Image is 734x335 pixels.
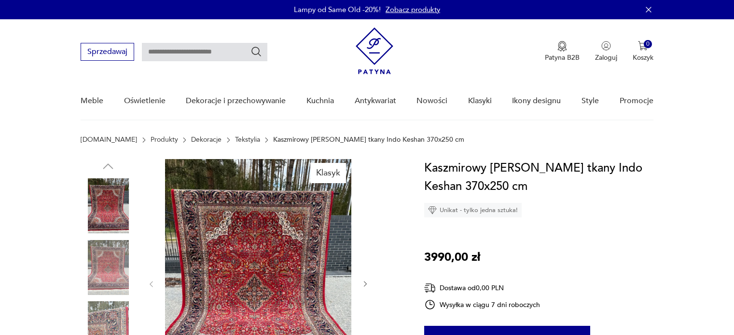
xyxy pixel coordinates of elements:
div: Klasyk [310,163,346,183]
button: Zaloguj [595,41,617,62]
a: Tekstylia [235,136,260,144]
div: Wysyłka w ciągu 7 dni roboczych [424,299,540,310]
a: Style [582,82,599,120]
a: Dekoracje i przechowywanie [186,82,286,120]
a: [DOMAIN_NAME] [81,136,137,144]
img: Ikona diamentu [428,206,437,214]
a: Promocje [620,82,653,120]
img: Ikonka użytkownika [601,41,611,51]
p: Koszyk [633,53,653,62]
a: Dekoracje [191,136,222,144]
a: Meble [81,82,103,120]
a: Ikony designu [512,82,561,120]
a: Sprzedawaj [81,49,134,56]
img: Zdjęcie produktu Kaszmirowy dywan perski r. tkany Indo Keshan 370x250 cm [81,240,136,295]
button: Szukaj [250,46,262,57]
img: Ikona dostawy [424,282,436,294]
a: Produkty [151,136,178,144]
a: Oświetlenie [124,82,166,120]
a: Ikona medaluPatyna B2B [545,41,580,62]
img: Zdjęcie produktu Kaszmirowy dywan perski r. tkany Indo Keshan 370x250 cm [81,178,136,233]
div: Unikat - tylko jedna sztuka! [424,203,522,217]
a: Antykwariat [355,82,396,120]
img: Ikona koszyka [638,41,648,51]
img: Patyna - sklep z meblami i dekoracjami vintage [356,27,393,74]
div: Dostawa od 0,00 PLN [424,282,540,294]
button: 0Koszyk [633,41,653,62]
p: 3990,00 zł [424,248,480,267]
button: Patyna B2B [545,41,580,62]
p: Zaloguj [595,53,617,62]
p: Lampy od Same Old -20%! [294,5,381,14]
a: Kuchnia [306,82,334,120]
div: 0 [644,40,652,48]
a: Zobacz produkty [386,5,440,14]
p: Patyna B2B [545,53,580,62]
h1: Kaszmirowy [PERSON_NAME] tkany Indo Keshan 370x250 cm [424,159,653,196]
p: Kaszmirowy [PERSON_NAME] tkany Indo Keshan 370x250 cm [273,136,464,144]
a: Nowości [416,82,447,120]
button: Sprzedawaj [81,43,134,61]
img: Ikona medalu [557,41,567,52]
a: Klasyki [468,82,492,120]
